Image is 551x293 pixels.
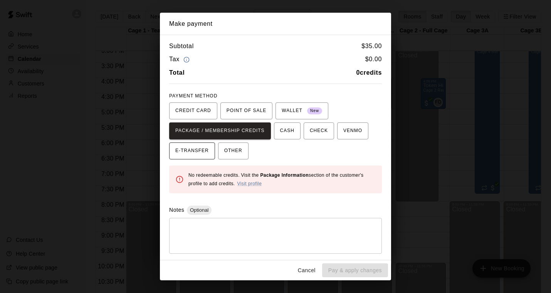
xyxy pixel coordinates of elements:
span: E-TRANSFER [175,145,209,157]
span: VENMO [343,125,362,137]
span: OTHER [224,145,242,157]
a: Visit profile [237,181,262,186]
label: Notes [169,207,184,213]
span: New [307,106,322,116]
button: POINT OF SALE [220,102,272,119]
span: WALLET [282,105,322,117]
span: No redeemable credits. Visit the section of the customer's profile to add credits. [188,172,363,186]
b: Package Information [260,172,309,178]
span: CASH [280,125,294,137]
span: PAYMENT METHOD [169,93,217,99]
span: CHECK [310,125,328,137]
button: PACKAGE / MEMBERSHIP CREDITS [169,122,271,139]
span: PACKAGE / MEMBERSHIP CREDITS [175,125,265,137]
button: Cancel [294,263,319,278]
button: CASH [274,122,301,139]
h6: $ 0.00 [365,54,382,65]
span: POINT OF SALE [227,105,266,117]
b: Total [169,69,185,76]
button: E-TRANSFER [169,142,215,159]
button: CHECK [304,122,334,139]
button: WALLET New [275,102,328,119]
button: OTHER [218,142,249,159]
span: Optional [187,207,212,213]
h2: Make payment [160,13,391,35]
h6: $ 35.00 [361,41,382,51]
b: 0 credits [356,69,382,76]
h6: Tax [169,54,192,65]
button: VENMO [337,122,368,139]
button: CREDIT CARD [169,102,217,119]
h6: Subtotal [169,41,194,51]
span: CREDIT CARD [175,105,211,117]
